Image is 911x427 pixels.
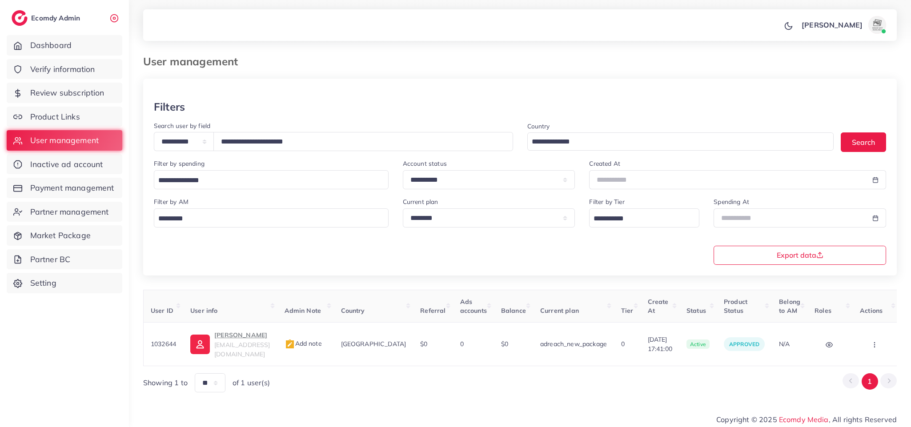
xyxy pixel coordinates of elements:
span: , All rights Reserved [829,414,897,425]
label: Filter by spending [154,159,205,168]
label: Account status [403,159,447,168]
span: Partner BC [30,254,71,265]
input: Search for option [590,212,688,226]
div: Search for option [154,170,389,189]
span: Inactive ad account [30,159,103,170]
button: Export data [714,246,886,265]
button: Search [841,132,886,152]
span: Payment management [30,182,114,194]
span: Copyright © 2025 [716,414,897,425]
span: $0 [501,340,508,348]
div: Search for option [589,208,699,227]
span: [DATE] 17:41:00 [648,335,672,353]
img: admin_note.cdd0b510.svg [285,339,295,350]
span: Belong to AM [779,298,800,315]
span: of 1 user(s) [233,378,270,388]
a: [PERSON_NAME][EMAIL_ADDRESS][DOMAIN_NAME] [190,330,270,359]
span: Product Links [30,111,80,123]
a: Review subscription [7,83,122,103]
span: Ads accounts [460,298,487,315]
span: Status [686,307,706,315]
span: Actions [860,307,883,315]
span: Partner management [30,206,109,218]
a: logoEcomdy Admin [12,10,82,26]
span: approved [729,341,759,347]
span: Showing 1 to [143,378,188,388]
span: User ID [151,307,173,315]
a: User management [7,130,122,151]
span: Tier [621,307,634,315]
span: $0 [420,340,427,348]
span: [GEOGRAPHIC_DATA] [341,340,406,348]
span: Dashboard [30,40,72,51]
span: User management [30,135,99,146]
div: Search for option [154,208,389,227]
span: Create At [648,298,669,315]
span: Verify information [30,64,95,75]
p: [PERSON_NAME] [214,330,270,340]
span: active [686,339,710,349]
span: Balance [501,307,526,315]
span: Market Package [30,230,91,241]
input: Search for option [155,212,377,226]
ul: Pagination [843,373,897,390]
span: Review subscription [30,87,104,99]
label: Created At [589,159,620,168]
a: Inactive ad account [7,154,122,175]
a: Product Links [7,107,122,127]
span: User info [190,307,217,315]
img: avatar [868,16,886,34]
a: [PERSON_NAME]avatar [797,16,890,34]
button: Go to page 1 [862,373,878,390]
span: Current plan [540,307,579,315]
a: Partner management [7,202,122,222]
a: Payment management [7,178,122,198]
img: logo [12,10,28,26]
label: Current plan [403,197,438,206]
label: Search user by field [154,121,210,130]
div: Search for option [527,132,834,151]
label: Filter by Tier [589,197,624,206]
span: Referral [420,307,445,315]
span: [EMAIL_ADDRESS][DOMAIN_NAME] [214,341,270,358]
span: Product Status [724,298,747,315]
h2: Ecomdy Admin [31,14,82,22]
h3: User management [143,55,245,68]
span: adreach_new_package [540,340,607,348]
span: Add note [285,339,322,347]
input: Search for option [155,174,377,188]
a: Partner BC [7,249,122,270]
h3: Filters [154,100,185,113]
a: Market Package [7,225,122,246]
span: Export data [777,251,823,259]
span: N/A [779,340,790,348]
label: Filter by AM [154,197,189,206]
a: Verify information [7,59,122,80]
span: Setting [30,277,56,289]
p: [PERSON_NAME] [802,20,863,30]
input: Search for option [529,135,823,149]
span: 0 [460,340,464,348]
a: Setting [7,273,122,293]
label: Spending At [714,197,749,206]
a: Ecomdy Media [779,415,829,424]
span: 1032644 [151,340,176,348]
span: Roles [815,307,831,315]
a: Dashboard [7,35,122,56]
span: Admin Note [285,307,321,315]
label: Country [527,122,550,131]
img: ic-user-info.36bf1079.svg [190,335,210,354]
span: Country [341,307,365,315]
span: 0 [621,340,625,348]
